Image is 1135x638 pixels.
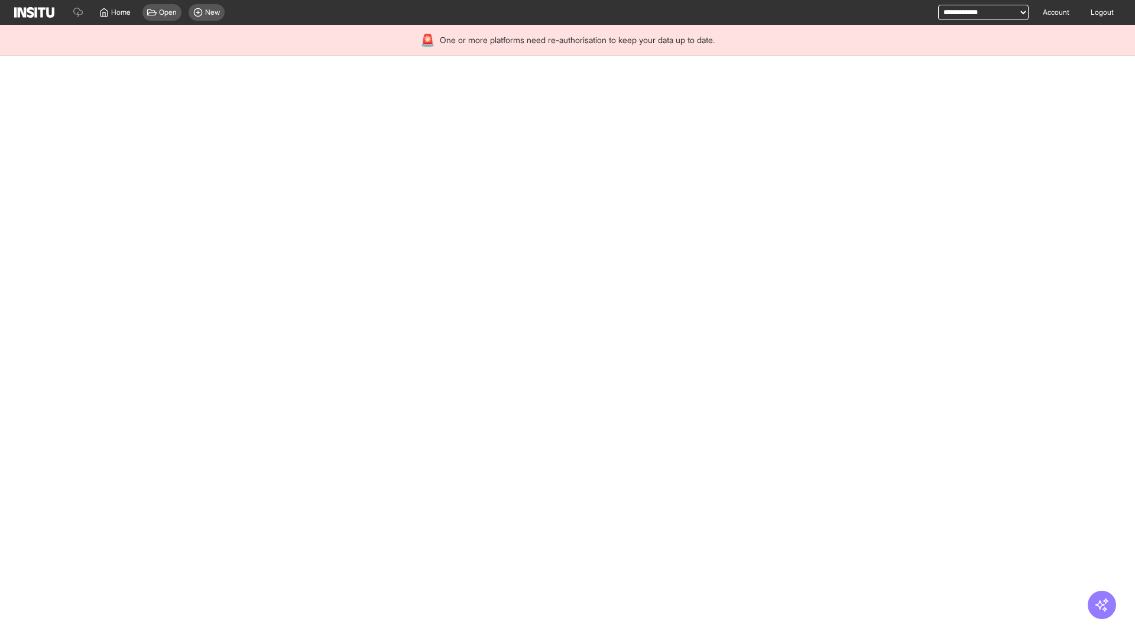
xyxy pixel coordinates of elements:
[205,8,220,17] span: New
[14,7,54,18] img: Logo
[159,8,177,17] span: Open
[420,32,435,48] div: 🚨
[440,34,715,46] span: One or more platforms need re-authorisation to keep your data up to date.
[111,8,131,17] span: Home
